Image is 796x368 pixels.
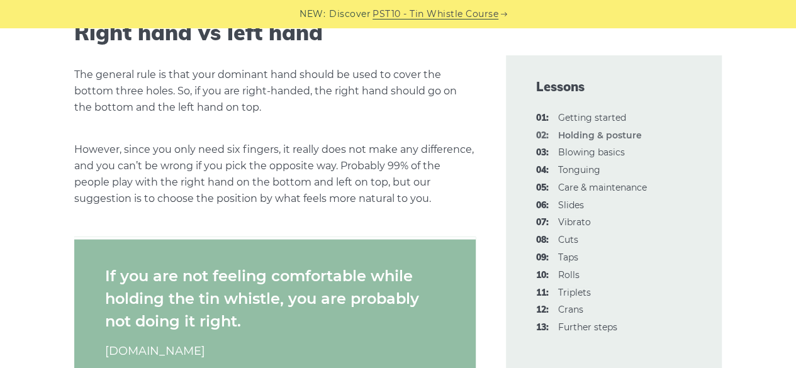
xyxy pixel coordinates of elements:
span: 10: [536,268,549,283]
span: 11: [536,286,549,301]
p: The general rule is that your dominant hand should be used to cover the bottom three holes. So, i... [74,67,476,116]
p: However, since you only need six fingers, it really does not make any difference, and you can’t b... [74,142,476,207]
span: 13: [536,320,549,335]
a: 06:Slides [558,199,584,211]
span: 03: [536,145,549,160]
span: 09: [536,250,549,265]
span: 02: [536,128,549,143]
span: 12: [536,303,549,318]
span: Lessons [536,78,692,96]
cite: [DOMAIN_NAME] [105,343,445,360]
a: 04:Tonguing [558,164,600,176]
a: 11:Triplets [558,287,591,298]
a: 10:Rolls [558,269,580,281]
span: 01: [536,111,549,126]
a: 05:Care & maintenance [558,182,647,193]
span: 06: [536,198,549,213]
p: If you are not feeling comfortable while holding the tin whistle, you are probably not doing it r... [105,265,445,333]
span: 07: [536,215,549,230]
a: 09:Taps [558,252,578,263]
a: 01:Getting started [558,112,626,123]
a: 13:Further steps [558,321,617,333]
a: 12:Crans [558,304,583,315]
strong: Holding & posture [558,130,642,141]
a: 07:Vibrato [558,216,591,228]
span: 05: [536,181,549,196]
a: PST10 - Tin Whistle Course [373,7,498,21]
a: 08:Cuts [558,234,578,245]
h2: Right hand vs left hand [74,20,476,46]
a: 03:Blowing basics [558,147,625,158]
span: NEW: [300,7,325,21]
span: Discover [329,7,371,21]
span: 04: [536,163,549,178]
span: 08: [536,233,549,248]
